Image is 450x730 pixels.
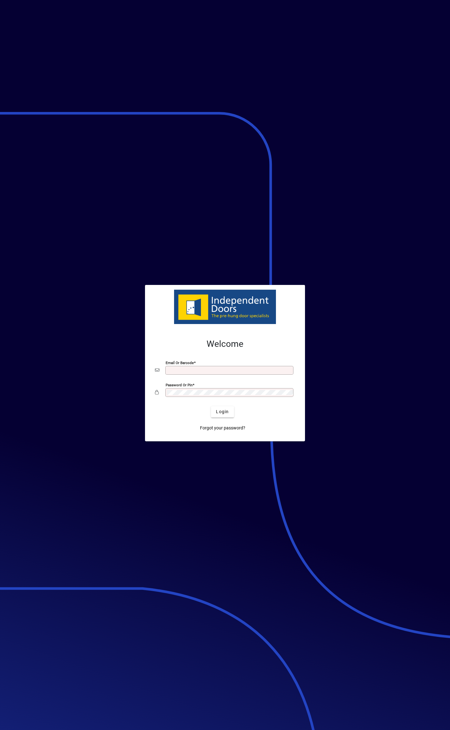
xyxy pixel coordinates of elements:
[166,383,192,387] mat-label: Password or Pin
[211,406,234,418] button: Login
[155,339,295,349] h2: Welcome
[216,408,229,415] span: Login
[200,425,245,431] span: Forgot your password?
[166,360,194,365] mat-label: Email or Barcode
[197,423,248,434] a: Forgot your password?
